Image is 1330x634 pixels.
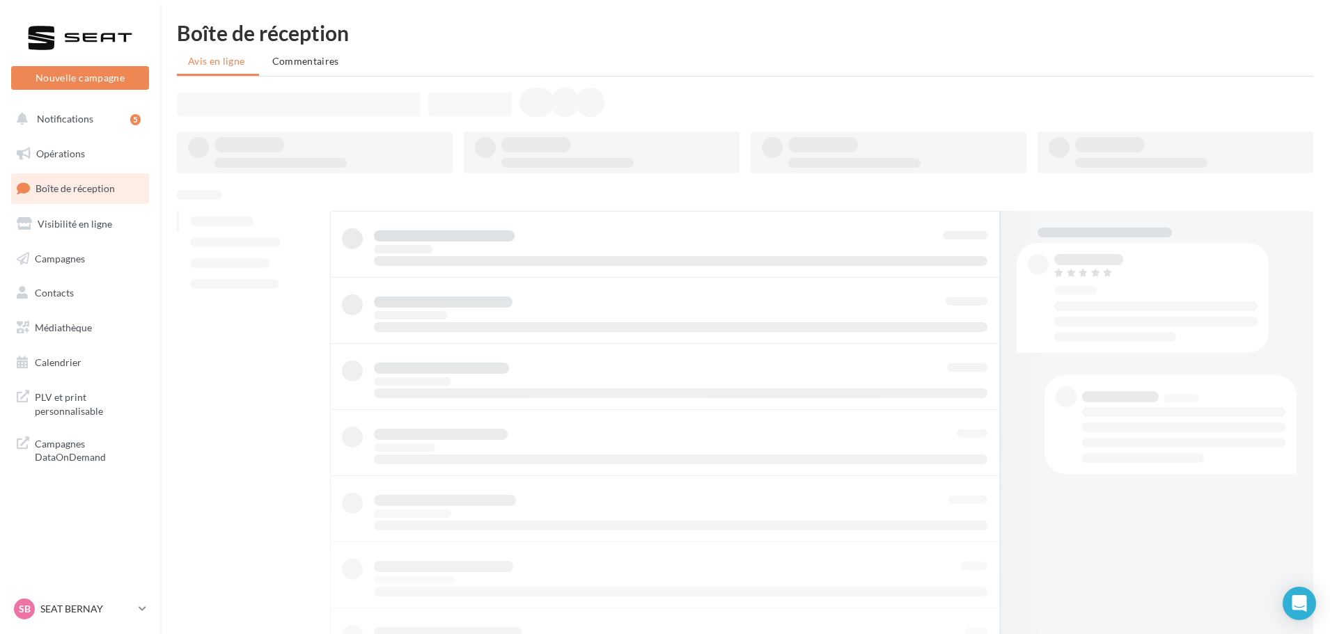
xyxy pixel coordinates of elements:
button: Notifications 5 [8,104,146,134]
a: SB SEAT BERNAY [11,596,149,622]
a: Médiathèque [8,313,152,342]
a: Opérations [8,139,152,168]
div: Open Intercom Messenger [1283,587,1316,620]
div: 5 [130,114,141,125]
div: Boîte de réception [177,22,1313,43]
span: PLV et print personnalisable [35,388,143,418]
span: Médiathèque [35,322,92,333]
span: Campagnes DataOnDemand [35,434,143,464]
a: Campagnes [8,244,152,274]
span: Notifications [37,113,93,125]
span: Commentaires [272,55,339,67]
a: Campagnes DataOnDemand [8,429,152,470]
span: Campagnes [35,252,85,264]
a: PLV et print personnalisable [8,382,152,423]
a: Contacts [8,278,152,308]
span: Contacts [35,287,74,299]
span: Boîte de réception [36,182,115,194]
a: Calendrier [8,348,152,377]
p: SEAT BERNAY [40,602,133,616]
a: Boîte de réception [8,173,152,203]
span: Calendrier [35,356,81,368]
span: Opérations [36,148,85,159]
button: Nouvelle campagne [11,66,149,90]
a: Visibilité en ligne [8,209,152,239]
span: Visibilité en ligne [38,218,112,230]
span: SB [19,602,31,616]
